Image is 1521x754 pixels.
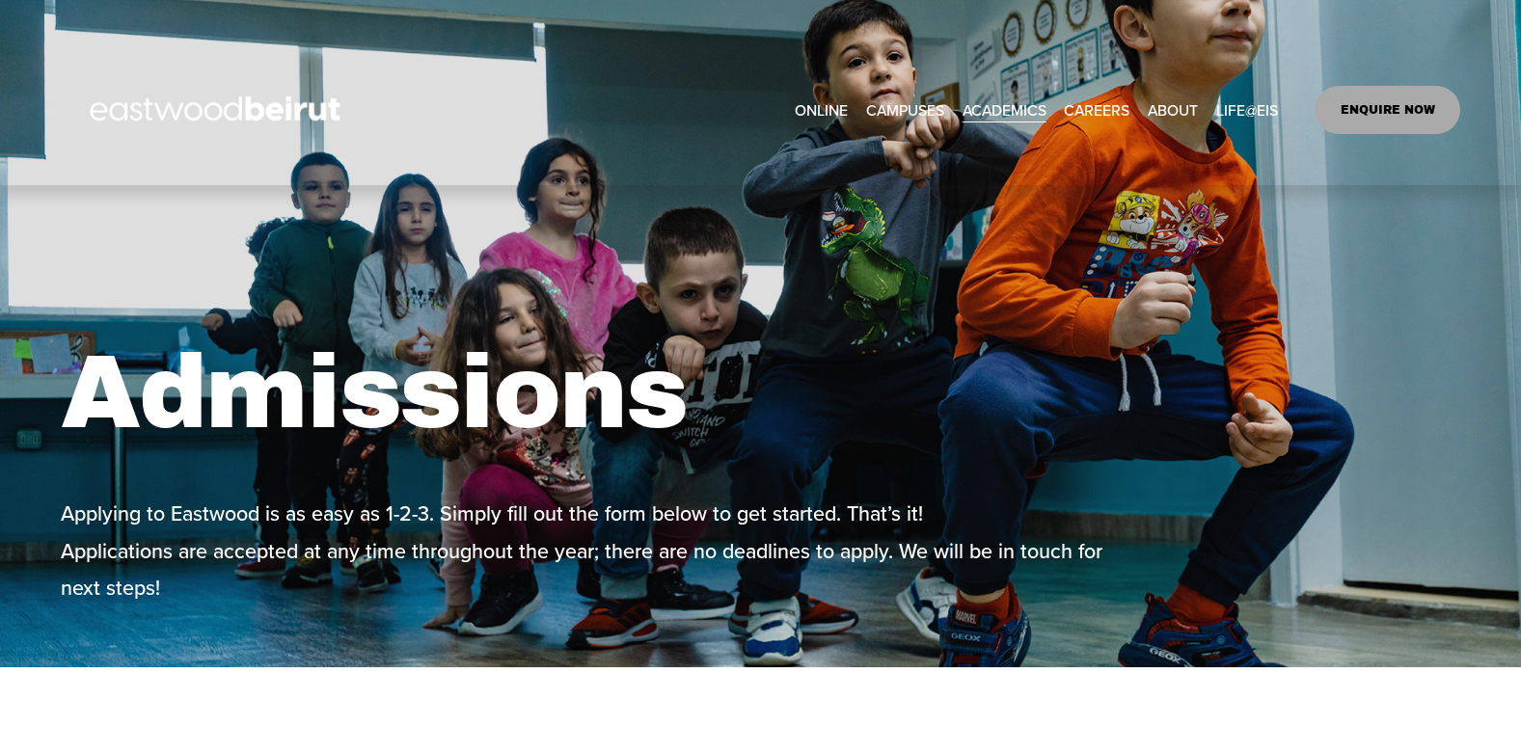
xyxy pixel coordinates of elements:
[1216,94,1278,125] a: folder dropdown
[1148,96,1198,123] span: ABOUT
[1064,94,1129,125] a: CAREERS
[1148,94,1198,125] a: folder dropdown
[963,94,1046,125] a: folder dropdown
[61,332,1460,455] h1: Admissions
[61,495,1107,606] p: Applying to Eastwood is as easy as 1-2-3. Simply fill out the form below to get started. That’s i...
[1315,86,1460,134] a: ENQUIRE NOW
[795,94,848,125] a: ONLINE
[963,96,1046,123] span: ACADEMICS
[1216,96,1278,123] span: LIFE@EIS
[866,96,944,123] span: CAMPUSES
[866,94,944,125] a: folder dropdown
[61,61,375,159] img: EastwoodIS Global Site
